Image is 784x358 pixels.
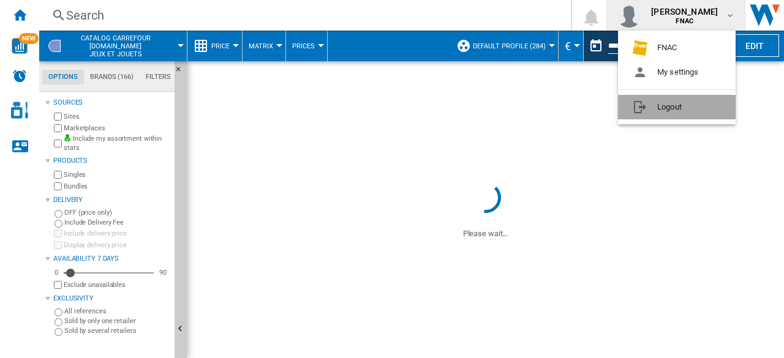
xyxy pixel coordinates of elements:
[618,60,736,84] button: My settings
[618,35,736,60] button: FNAC
[618,95,736,119] button: Logout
